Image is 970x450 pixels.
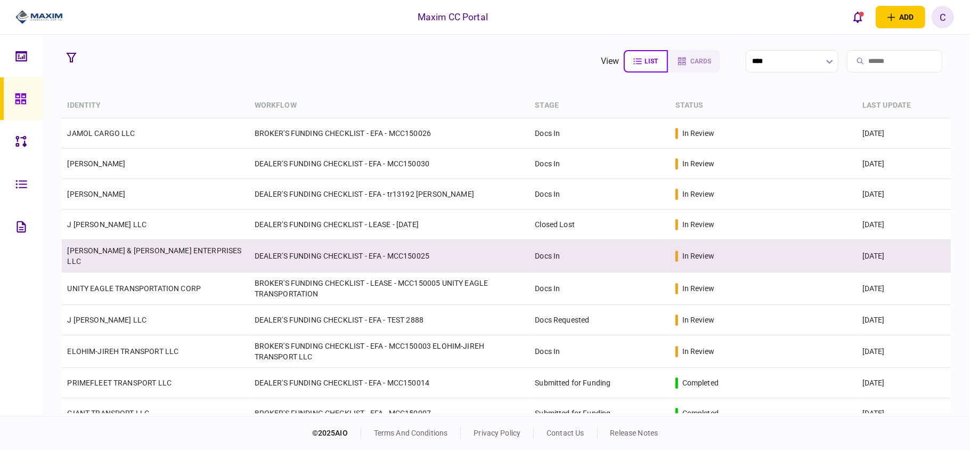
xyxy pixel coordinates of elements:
div: Maxim CC Portal [418,10,488,24]
div: in review [682,346,714,357]
button: list [624,50,668,73]
td: [DATE] [857,305,951,335]
th: stage [529,93,670,118]
div: completed [682,377,719,388]
td: [DATE] [857,149,951,179]
td: Docs In [529,149,670,179]
td: BROKER'S FUNDING CHECKLIST - EFA - MCC150026 [249,118,530,149]
div: in review [682,128,714,139]
a: J [PERSON_NAME] LLC [67,316,146,324]
td: [DATE] [857,118,951,149]
button: cards [668,50,720,73]
td: [DATE] [857,335,951,368]
th: status [670,93,857,118]
div: completed [682,408,719,419]
td: Docs In [529,118,670,149]
td: Docs In [529,240,670,272]
a: terms and conditions [374,429,448,437]
th: workflow [249,93,530,118]
td: Submitted for Funding [529,368,670,398]
td: Docs In [529,335,670,368]
a: [PERSON_NAME] & [PERSON_NAME] ENTERPRISES LLC [67,246,241,266]
span: cards [691,58,712,65]
a: privacy policy [474,429,520,437]
div: in review [682,283,714,294]
th: last update [857,93,951,118]
div: in review [682,158,714,169]
td: BROKER'S FUNDING CHECKLIST - EFA - MCC150007 [249,398,530,429]
button: open adding identity options [876,6,925,28]
td: BROKER'S FUNDING CHECKLIST - LEASE - MCC150005 UNITY EAGLE TRANSPORTATION [249,272,530,305]
td: DEALER'S FUNDING CHECKLIST - EFA - MCC150025 [249,240,530,272]
td: DEALER'S FUNDING CHECKLIST - EFA - TEST 2888 [249,305,530,335]
div: in review [682,251,714,261]
td: DEALER'S FUNDING CHECKLIST - LEASE - [DATE] [249,210,530,240]
td: Docs Requested [529,305,670,335]
div: in review [682,219,714,230]
div: in review [682,189,714,199]
button: C [932,6,954,28]
td: [DATE] [857,398,951,429]
td: [DATE] [857,272,951,305]
td: BROKER'S FUNDING CHECKLIST - EFA - MCC150003 ELOHIM-JIREH TRANSPORT LLC [249,335,530,368]
td: [DATE] [857,210,951,240]
a: PRIMEFLEET TRANSPORT LLC [67,379,172,387]
td: Docs In [529,272,670,305]
td: Docs In [529,179,670,210]
a: contact us [547,429,584,437]
img: client company logo [15,9,63,25]
td: [DATE] [857,240,951,272]
div: © 2025 AIO [312,428,361,439]
a: [PERSON_NAME] [67,159,125,168]
a: J [PERSON_NAME] LLC [67,220,146,229]
div: in review [682,315,714,325]
td: [DATE] [857,179,951,210]
td: Submitted for Funding [529,398,670,429]
a: [PERSON_NAME] [67,190,125,198]
a: ELOHIM-JIREH TRANSPORT LLC [67,347,178,356]
td: DEALER'S FUNDING CHECKLIST - EFA - tr13192 [PERSON_NAME] [249,179,530,210]
span: list [645,58,658,65]
a: GIANT TRANSPORT LLC [67,409,149,417]
th: identity [62,93,249,118]
a: JAMOL CARGO LLC [67,129,135,138]
div: view [601,55,620,68]
td: DEALER'S FUNDING CHECKLIST - EFA - MCC150014 [249,368,530,398]
a: release notes [610,429,658,437]
td: Closed Lost [529,210,670,240]
td: DEALER'S FUNDING CHECKLIST - EFA - MCC150030 [249,149,530,179]
button: open notifications list [847,6,869,28]
a: UNITY EAGLE TRANSPORTATION CORP [67,284,201,293]
td: [DATE] [857,368,951,398]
